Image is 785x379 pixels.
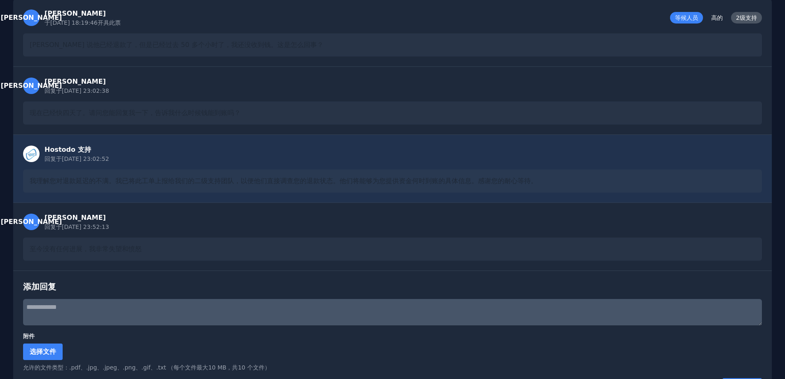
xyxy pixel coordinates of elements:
[23,282,56,292] font: 添加回复
[197,364,208,371] font: 最大
[253,364,270,371] font: 文件）
[45,9,106,17] font: [PERSON_NAME]
[45,224,62,230] font: 回复于
[208,364,238,371] font: 10 MB，共
[30,177,537,185] font: 我理解您对退款延迟的不满。我已将此工单上报给我们的二级支持团队，以便他们直接调查您的退款状态。他们将能够为您提供资金何时到账的具体信息。感谢您的耐心等待。
[736,14,757,21] font: 2级支持
[1,218,62,226] font: [PERSON_NAME]
[45,87,62,94] font: 回复于
[23,146,40,162] img: 职员
[711,14,723,21] font: 高的
[30,109,241,117] font: 现在已经快四天了。请问您能回复我一下，告诉我什么时候钱能到账吗？
[30,245,142,253] font: 至今没有任何进展，我非常失望和愤怒
[45,19,98,26] font: 于[DATE] 18:19:46
[675,14,698,21] font: 等候人员
[62,155,109,162] font: [DATE] 23:02:52
[30,348,56,355] font: 选择文件
[69,364,173,371] font: .pdf、.jpg、.jpeg、.png、.gif、.txt （
[45,78,106,85] font: [PERSON_NAME]
[173,364,197,371] font: 每个文件
[62,87,109,94] font: [DATE] 23:02:38
[45,214,106,221] font: [PERSON_NAME]
[23,364,69,371] font: 允许的文件类型：
[1,82,62,89] font: [PERSON_NAME]
[238,364,253,371] font: 10 个
[98,19,121,26] font: 开具此票
[45,146,91,153] font: Hostodo 支持
[62,224,109,230] font: [DATE] 23:52:13
[45,155,62,162] font: 回复于
[1,14,62,21] font: [PERSON_NAME]
[23,333,35,339] font: 附件
[30,41,323,49] font: [PERSON_NAME] 说他已经退款了，但是已经过去 50 多个小时了，我还没收到钱。这是怎么回事？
